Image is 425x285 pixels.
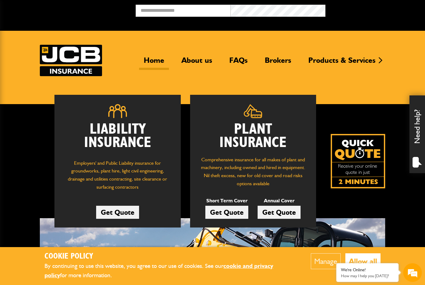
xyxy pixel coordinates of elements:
[260,56,296,70] a: Brokers
[44,252,292,261] h2: Cookie Policy
[64,123,171,153] h2: Liability Insurance
[199,156,307,187] p: Comprehensive insurance for all makes of plant and machinery, including owned and hired in equipm...
[341,267,394,273] div: We're Online!
[139,56,169,70] a: Home
[225,56,252,70] a: FAQs
[331,134,385,188] img: Quick Quote
[96,206,139,219] a: Get Quote
[409,95,425,173] div: Need help?
[44,261,292,280] p: By continuing to use this website, you agree to our use of cookies. See our for more information.
[40,45,102,76] a: JCB Insurance Services
[304,56,380,70] a: Products & Services
[311,253,341,269] button: Manage
[258,197,301,205] p: Annual Cover
[341,274,394,278] p: How may I help you today?
[258,206,301,219] a: Get Quote
[205,206,248,219] a: Get Quote
[205,197,248,205] p: Short Term Cover
[331,134,385,188] a: Get your insurance quote isn just 2-minutes
[345,253,381,269] button: Allow all
[177,56,217,70] a: About us
[40,45,102,76] img: JCB Insurance Services logo
[64,159,171,194] p: Employers' and Public Liability insurance for groundworks, plant hire, light civil engineering, d...
[325,5,420,14] button: Broker Login
[199,123,307,149] h2: Plant Insurance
